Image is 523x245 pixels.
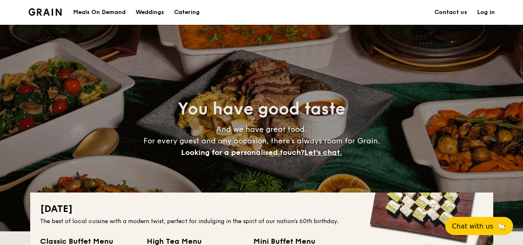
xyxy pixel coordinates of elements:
[29,8,62,16] img: Grain
[445,217,513,235] button: Chat with us🦙
[497,221,506,231] span: 🦙
[40,217,483,226] div: The best of local cuisine with a modern twist, perfect for indulging in the spirit of our nation’...
[452,222,493,230] span: Chat with us
[178,99,345,119] span: You have good taste
[40,202,483,216] h2: [DATE]
[143,125,380,157] span: And we have great food. For every guest and any occasion, there’s always room for Grain.
[29,8,62,16] a: Logotype
[304,148,342,157] span: Let's chat.
[181,148,304,157] span: Looking for a personalised touch?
